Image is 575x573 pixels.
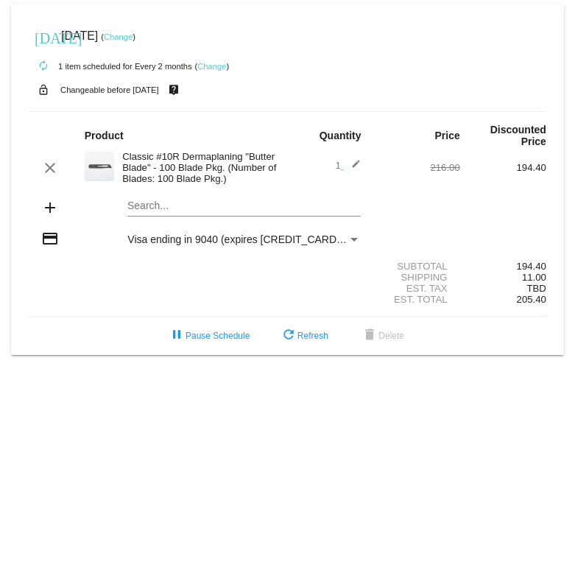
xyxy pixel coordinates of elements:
button: Refresh [268,323,340,349]
mat-icon: clear [41,159,59,177]
strong: Quantity [320,130,361,141]
small: ( ) [101,32,135,41]
mat-icon: add [41,199,59,217]
span: Visa ending in 9040 (expires [CREDIT_CARD_DATA]) [127,233,374,245]
strong: Product [85,130,124,141]
mat-icon: delete [361,327,378,345]
a: Change [104,32,133,41]
div: Subtotal [374,261,460,272]
mat-icon: pause [168,327,186,345]
span: TBD [527,283,546,294]
small: 1 item scheduled for Every 2 months [29,62,192,71]
div: 216.00 [374,162,460,173]
mat-select: Payment Method [127,233,361,245]
span: 1 [335,160,361,171]
mat-icon: credit_card [41,230,59,247]
a: Change [197,62,226,71]
div: 194.40 [460,162,546,173]
button: Pause Schedule [156,323,261,349]
div: Shipping [374,272,460,283]
span: Pause Schedule [168,331,250,341]
span: Delete [361,331,404,341]
strong: Discounted Price [490,124,546,147]
mat-icon: lock_open [35,80,52,99]
button: Delete [349,323,416,349]
strong: Price [435,130,460,141]
small: ( ) [195,62,230,71]
mat-icon: autorenew [35,57,52,75]
span: 11.00 [522,272,546,283]
mat-icon: [DATE] [35,28,52,46]
div: 194.40 [460,261,546,272]
span: 205.40 [517,294,546,305]
mat-icon: refresh [280,327,297,345]
small: Changeable before [DATE] [60,85,159,94]
img: dermaplanepro-10r-dermaplaning-blade-up-close.png [85,152,114,181]
input: Search... [127,200,361,212]
mat-icon: live_help [165,80,183,99]
div: Est. Total [374,294,460,305]
span: Refresh [280,331,328,341]
mat-icon: edit [343,159,361,177]
div: Classic #10R Dermaplaning "Butter Blade" - 100 Blade Pkg. (Number of Blades: 100 Blade Pkg.) [115,151,287,184]
div: Est. Tax [374,283,460,294]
